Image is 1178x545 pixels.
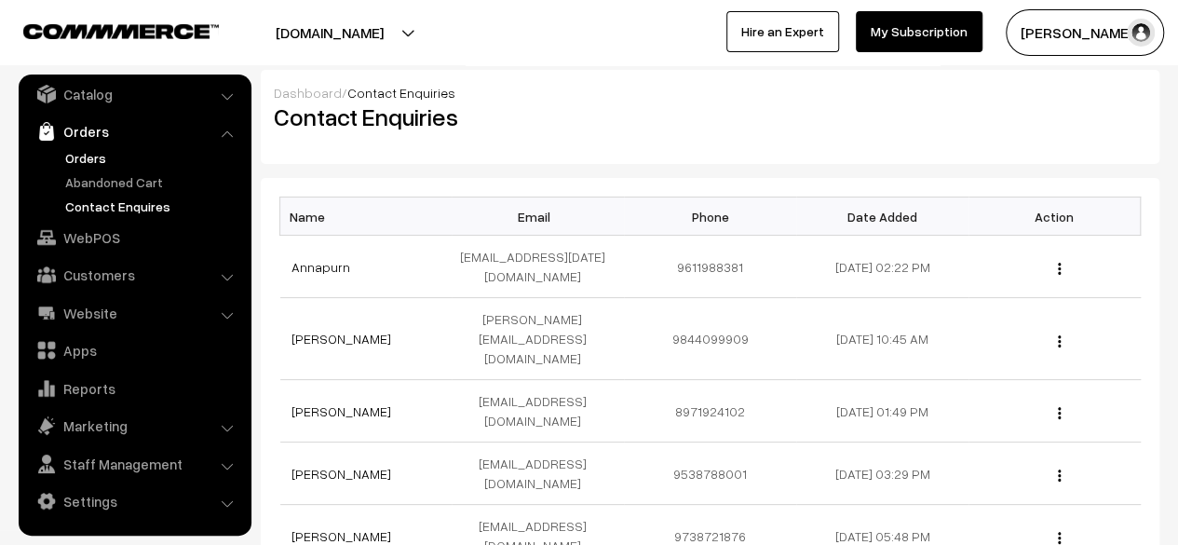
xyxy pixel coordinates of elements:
a: Abandoned Cart [61,172,245,192]
td: [DATE] 01:49 PM [796,380,968,443]
a: Orders [23,115,245,148]
a: My Subscription [856,11,982,52]
a: COMMMERCE [23,19,186,41]
td: 8971924102 [624,380,796,443]
div: / [274,83,1146,102]
img: Menu [1058,532,1061,544]
a: [PERSON_NAME] [291,403,391,419]
img: Menu [1058,263,1061,275]
th: Date Added [796,198,968,236]
td: 9844099909 [624,298,796,380]
img: Menu [1058,335,1061,347]
a: Customers [23,258,245,292]
img: Menu [1058,407,1061,419]
a: Annapurn [291,259,350,275]
td: [PERSON_NAME][EMAIL_ADDRESS][DOMAIN_NAME] [452,298,624,380]
img: user [1127,19,1155,47]
a: Staff Management [23,447,245,481]
a: Website [23,296,245,330]
th: Name [280,198,453,236]
a: Reports [23,372,245,405]
td: [DATE] 02:22 PM [796,236,968,298]
td: [DATE] 03:29 PM [796,443,968,505]
a: Settings [23,484,245,518]
a: Orders [61,148,245,168]
th: Email [452,198,624,236]
a: Hire an Expert [726,11,839,52]
a: Catalog [23,77,245,111]
td: 9538788001 [624,443,796,505]
h2: Contact Enquiries [274,102,697,131]
td: [EMAIL_ADDRESS][DOMAIN_NAME] [452,380,624,443]
td: 9611988381 [624,236,796,298]
a: [PERSON_NAME] [291,528,391,544]
th: Phone [624,198,796,236]
img: Menu [1058,470,1061,482]
td: [EMAIL_ADDRESS][DOMAIN_NAME] [452,443,624,505]
a: WebPOS [23,221,245,254]
button: [DOMAIN_NAME] [210,9,449,56]
a: Contact Enquires [61,197,245,216]
a: [PERSON_NAME] [291,331,391,347]
img: COMMMERCE [23,24,219,38]
td: [EMAIL_ADDRESS][DATE][DOMAIN_NAME] [452,236,624,298]
span: Contact Enquiries [347,85,455,101]
td: [DATE] 10:45 AM [796,298,968,380]
a: Marketing [23,409,245,443]
a: Dashboard [274,85,342,101]
th: Action [968,198,1141,236]
a: [PERSON_NAME] [291,466,391,482]
a: Apps [23,334,245,367]
button: [PERSON_NAME] [1006,9,1164,56]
